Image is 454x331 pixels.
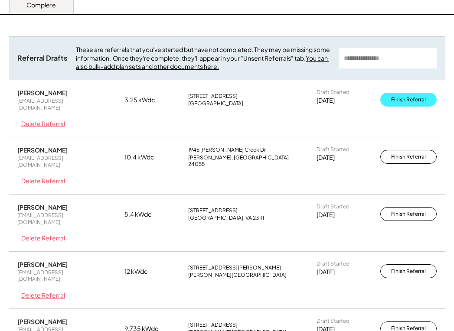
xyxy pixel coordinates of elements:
div: [GEOGRAPHIC_DATA] [188,100,243,107]
div: 10.4 kWdc [124,153,168,162]
div: Delete Referral [17,234,65,243]
div: 3.25 kWdc [124,96,168,104]
div: [EMAIL_ADDRESS][DOMAIN_NAME] [17,269,104,282]
div: [EMAIL_ADDRESS][DOMAIN_NAME] [17,212,104,225]
button: Finish Referral [380,93,437,107]
button: Finish Referral [380,207,437,221]
div: [PERSON_NAME] [17,318,68,325]
div: [EMAIL_ADDRESS][DOMAIN_NAME] [17,155,104,168]
div: Draft Started [317,89,349,96]
div: [EMAIL_ADDRESS][DOMAIN_NAME] [17,97,104,111]
div: Delete Referral [17,291,65,300]
div: Referral Drafts [17,54,67,63]
div: [STREET_ADDRESS][PERSON_NAME] [188,264,281,271]
div: [PERSON_NAME][GEOGRAPHIC_DATA] [188,272,287,279]
div: [DATE] [317,153,335,162]
div: Complete [26,1,56,10]
div: These are referrals that you've started but have not completed. They may be missing some informat... [76,45,330,71]
div: [DATE] [317,211,335,219]
div: Delete Referral [17,177,65,185]
div: [STREET_ADDRESS] [188,207,238,214]
div: Draft Started [317,203,349,210]
div: [GEOGRAPHIC_DATA], VA 23111 [188,214,264,221]
div: [PERSON_NAME] [17,260,68,268]
div: [STREET_ADDRESS] [188,321,238,328]
button: Finish Referral [380,264,437,278]
div: 1946 [PERSON_NAME] Creek Dr [188,146,266,153]
div: Draft Started [317,260,349,267]
div: [PERSON_NAME], [GEOGRAPHIC_DATA] 24055 [188,154,297,168]
a: You can also bulk-add plan sets and other documents here. [76,54,329,71]
div: [PERSON_NAME] [17,203,68,211]
button: Finish Referral [380,150,437,164]
div: [DATE] [317,268,335,276]
div: 5.4 kWdc [124,210,168,219]
div: [DATE] [317,96,335,105]
div: Delete Referral [17,120,65,128]
div: [PERSON_NAME] [17,146,68,154]
div: [STREET_ADDRESS] [188,93,238,100]
div: Draft Started [317,318,349,325]
div: Draft Started [317,146,349,153]
div: 12 kWdc [124,267,168,276]
div: [PERSON_NAME] [17,89,68,97]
